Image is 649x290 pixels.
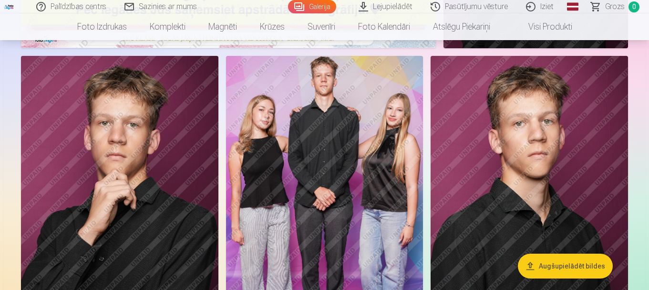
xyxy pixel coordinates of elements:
[502,13,584,40] a: Visi produkti
[4,4,14,10] img: /fa1
[138,13,197,40] a: Komplekti
[628,1,639,12] span: 0
[347,13,422,40] a: Foto kalendāri
[296,13,347,40] a: Suvenīri
[605,1,625,12] span: Grozs
[518,254,613,279] button: Augšupielādēt bildes
[248,13,296,40] a: Krūzes
[422,13,502,40] a: Atslēgu piekariņi
[66,13,138,40] a: Foto izdrukas
[197,13,248,40] a: Magnēti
